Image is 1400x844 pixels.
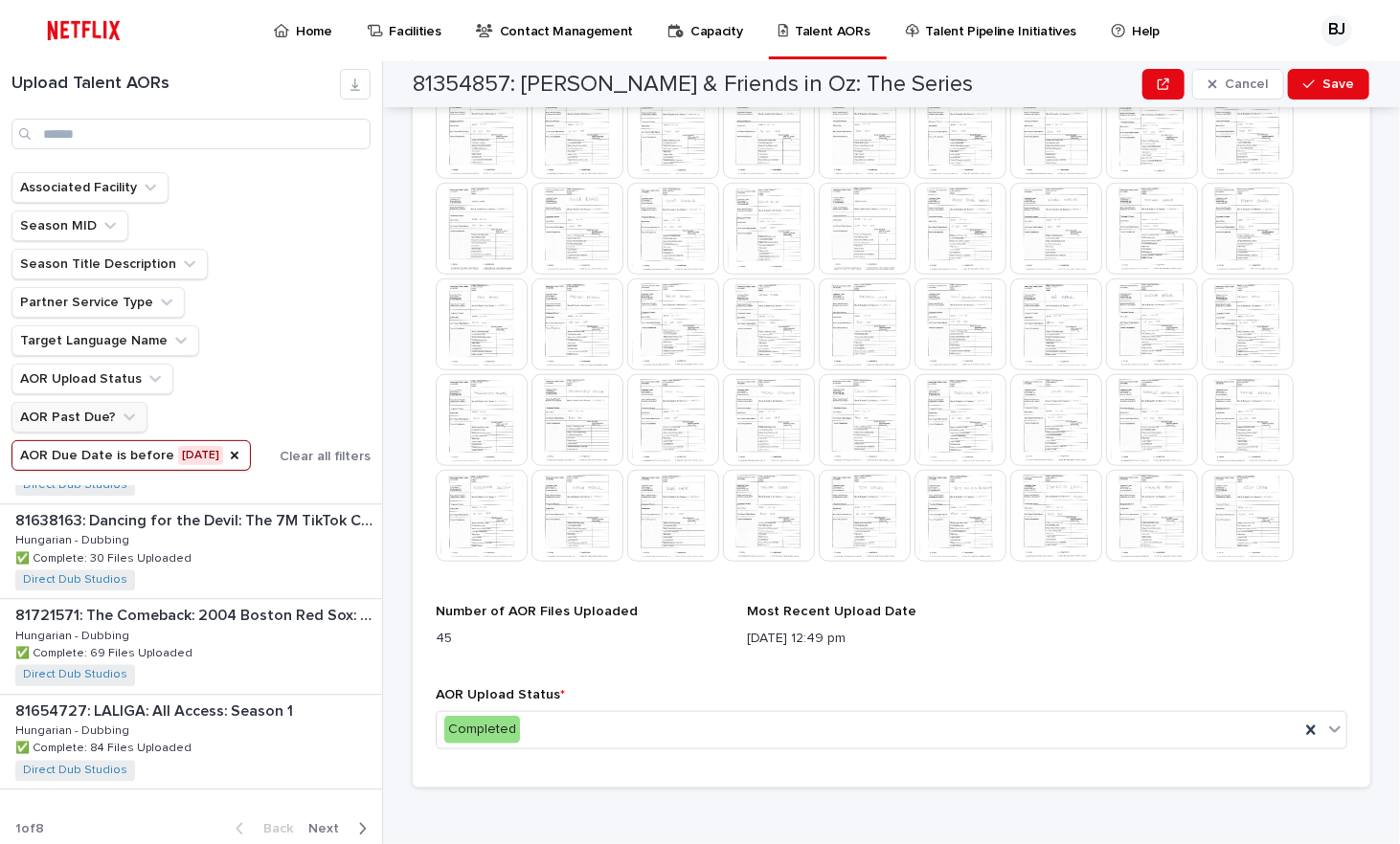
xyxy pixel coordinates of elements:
[436,629,724,649] p: 45
[11,211,128,241] button: Season MID
[11,364,173,394] button: AOR Upload Status
[301,820,382,837] button: Next
[436,688,565,701] span: AOR Upload Status
[11,440,251,471] button: AOR Due Date
[436,605,638,618] span: Number of AOR Files Uploaded
[23,573,127,587] a: Direct Dub Studios
[747,629,1035,649] p: [DATE] 12:49 pm
[15,626,133,643] p: Hungarian - Dubbing
[280,450,371,463] span: Clear all filters
[413,71,973,99] h2: 81354857: [PERSON_NAME] & Friends in Oz: The Series
[11,325,199,356] button: Target Language Name
[15,643,196,660] p: ✅ Complete: 69 Files Uploaded
[308,822,350,835] span: Next
[15,508,378,530] p: 81638163: Dancing for the Devil: The 7M TikTok Cult: Season 1
[11,74,340,95] h1: Upload Talent AORs
[23,668,127,681] a: Direct Dub Studios
[252,822,293,835] span: Back
[1192,69,1284,100] button: Cancel
[1322,78,1354,91] span: Save
[444,716,520,744] div: Completed
[11,172,169,203] button: Associated Facility
[11,402,147,433] button: AOR Past Due?
[11,287,185,318] button: Partner Service Type
[1321,15,1352,46] div: BJ
[15,738,195,755] p: ✅ Complete: 84 Files Uploaded
[1225,78,1268,91] span: Cancel
[11,119,371,149] input: Search
[15,721,133,738] p: Hungarian - Dubbing
[15,548,195,566] p: ✅ Complete: 30 Files Uploaded
[15,699,297,721] p: 81654727: LALIGA: All Access: Season 1
[15,603,378,625] p: 81721571: The Comeback: 2004 Boston Red Sox: Season 1
[23,764,127,777] a: Direct Dub Studios
[11,249,208,279] button: Season Title Description
[747,605,916,618] span: Most Recent Upload Date
[15,530,133,547] p: Hungarian - Dubbing
[1288,69,1369,100] button: Save
[220,820,301,837] button: Back
[272,442,371,471] button: Clear all filters
[38,11,129,50] img: ifQbXi3ZQGMSEF7WDB7W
